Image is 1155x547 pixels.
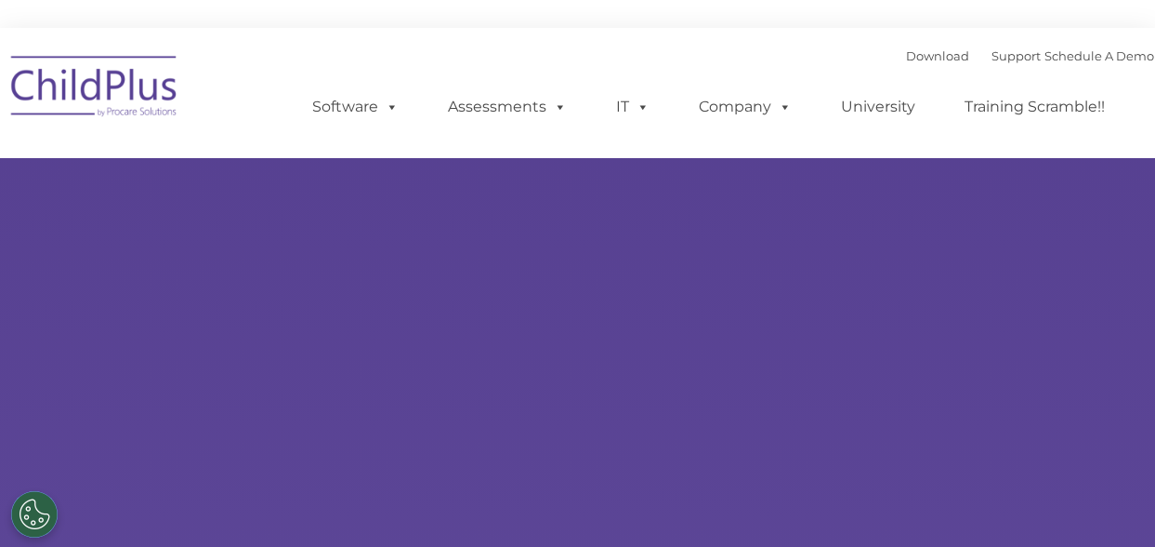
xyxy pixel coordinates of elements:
[822,88,934,126] a: University
[680,88,810,126] a: Company
[991,48,1041,63] a: Support
[294,88,417,126] a: Software
[946,88,1123,126] a: Training Scramble!!
[1044,48,1154,63] a: Schedule A Demo
[2,43,188,136] img: ChildPlus by Procare Solutions
[906,48,969,63] a: Download
[597,88,668,126] a: IT
[429,88,585,126] a: Assessments
[11,491,58,538] button: Cookies Settings
[906,48,1154,63] font: |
